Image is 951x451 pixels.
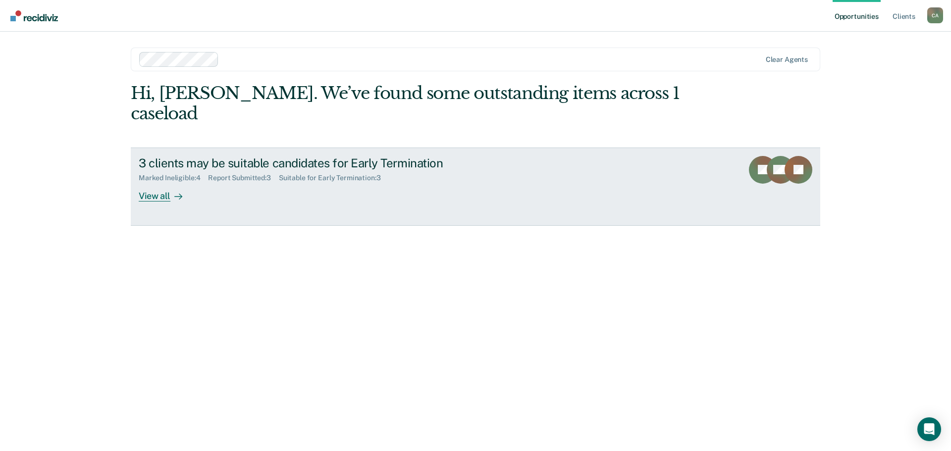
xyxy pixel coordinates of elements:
img: Recidiviz [10,10,58,21]
a: 3 clients may be suitable candidates for Early TerminationMarked Ineligible:4Report Submitted:3Su... [131,148,820,226]
div: Hi, [PERSON_NAME]. We’ve found some outstanding items across 1 caseload [131,83,683,124]
div: Open Intercom Messenger [917,417,941,441]
div: Suitable for Early Termination : 3 [279,174,389,182]
div: View all [139,182,194,201]
div: Marked Ineligible : 4 [139,174,208,182]
div: C A [927,7,943,23]
div: Report Submitted : 3 [208,174,279,182]
div: Clear agents [766,55,808,64]
button: Profile dropdown button [927,7,943,23]
div: 3 clients may be suitable candidates for Early Termination [139,156,486,170]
